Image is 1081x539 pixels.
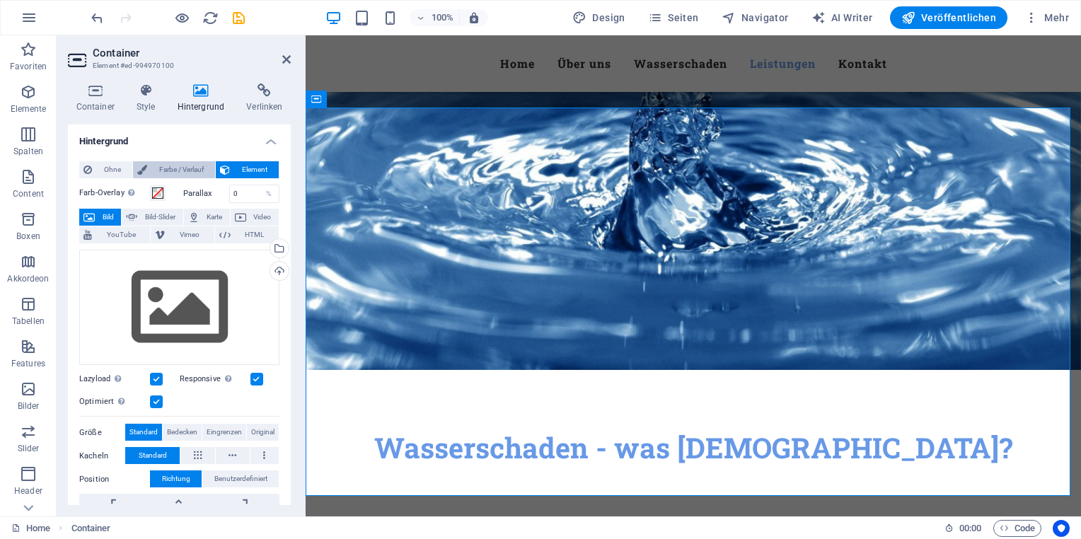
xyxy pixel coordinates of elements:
span: Element [234,161,274,178]
label: Optimiert [79,393,150,410]
button: save [230,9,247,26]
button: Code [993,520,1041,537]
p: Elemente [11,103,47,115]
span: HTML [235,226,274,243]
button: Seiten [642,6,705,29]
button: Ohne [79,161,132,178]
button: Video [231,209,279,226]
span: YouTube [96,226,146,243]
button: Klicke hier, um den Vorschau-Modus zu verlassen [173,9,190,26]
label: Farb-Overlay [79,185,150,202]
h6: 100% [431,9,453,26]
button: Bild [79,209,121,226]
span: Klick zum Auswählen. Doppelklick zum Bearbeiten [71,520,111,537]
label: Lazyload [79,371,150,388]
span: Veröffentlichen [901,11,996,25]
button: Benutzerdefiniert [202,470,279,487]
label: Größe [79,424,125,441]
span: Bild-Slider [141,209,178,226]
h4: Verlinken [238,83,291,113]
span: Standard [139,447,167,464]
span: Ohne [96,161,128,178]
p: Content [13,188,44,199]
span: Standard [129,424,158,441]
i: Rückgängig: Hintergrund ändern (Strg+Z) [89,10,105,26]
span: Video [250,209,274,226]
button: HTML [215,226,279,243]
nav: breadcrumb [71,520,111,537]
button: Farbe / Verlauf [133,161,215,178]
p: Bilder [18,400,40,412]
h6: Session-Zeit [944,520,982,537]
p: Boxen [16,231,40,242]
span: Farbe / Verlauf [151,161,211,178]
span: Benutzerdefiniert [214,470,267,487]
a: Klick, um Auswahl aufzuheben. Doppelklick öffnet Seitenverwaltung [11,520,50,537]
button: Eingrenzen [202,424,246,441]
span: 00 00 [959,520,981,537]
span: AI Writer [811,11,873,25]
span: Eingrenzen [207,424,242,441]
p: Header [14,485,42,497]
span: Richtung [162,470,190,487]
span: Bedecken [167,424,197,441]
i: Seite neu laden [202,10,219,26]
button: undo [88,9,105,26]
span: Code [1000,520,1035,537]
button: reload [202,9,219,26]
button: Original [247,424,279,441]
span: : [969,523,971,533]
span: Seiten [648,11,699,25]
button: Standard [125,424,162,441]
label: Position [79,471,150,488]
label: Parallax [183,190,229,197]
button: 100% [410,9,460,26]
button: Veröffentlichen [890,6,1007,29]
button: Bild-Slider [122,209,183,226]
label: Kacheln [79,448,125,465]
h4: Hintergrund [169,83,238,113]
span: Original [251,424,274,441]
h3: Element #ed-994970100 [93,59,262,72]
button: Design [567,6,631,29]
button: Standard [125,447,180,464]
h4: Style [128,83,169,113]
button: Navigator [716,6,794,29]
span: Bild [99,209,117,226]
p: Slider [18,443,40,454]
button: Usercentrics [1053,520,1070,537]
span: Mehr [1024,11,1069,25]
div: % [259,185,279,202]
p: Spalten [13,146,43,157]
button: Vimeo [151,226,214,243]
h4: Container [68,83,128,113]
button: AI Writer [806,6,879,29]
button: Bedecken [163,424,202,441]
p: Akkordeon [7,273,49,284]
p: Favoriten [10,61,47,72]
span: Karte [204,209,226,226]
button: Karte [184,209,230,226]
p: Tabellen [12,315,45,327]
button: Richtung [150,470,202,487]
div: Wähle aus deinen Dateien, Stockfotos oder lade Dateien hoch [79,250,279,366]
i: Bei Größenänderung Zoomstufe automatisch an das gewählte Gerät anpassen. [468,11,480,24]
i: Save (Ctrl+S) [231,10,247,26]
button: Element [216,161,279,178]
h2: Container [93,47,291,59]
button: Mehr [1019,6,1075,29]
span: Navigator [722,11,789,25]
h4: Hintergrund [68,124,291,150]
label: Responsive [180,371,250,388]
div: Design (Strg+Alt+Y) [567,6,631,29]
p: Features [11,358,45,369]
span: Vimeo [169,226,209,243]
button: YouTube [79,226,150,243]
span: Design [572,11,625,25]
